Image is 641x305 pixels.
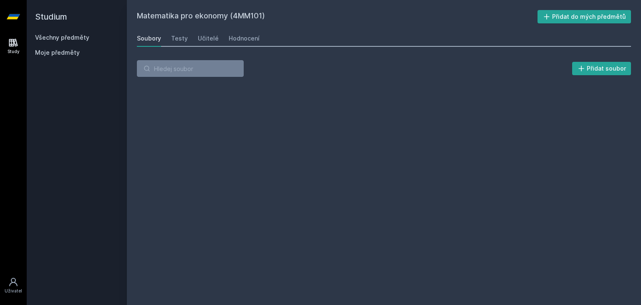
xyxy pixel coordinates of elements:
input: Hledej soubor [137,60,244,77]
div: Soubory [137,34,161,43]
div: Study [8,48,20,55]
div: Uživatel [5,288,22,294]
a: Všechny předměty [35,34,89,41]
a: Soubory [137,30,161,47]
span: Moje předměty [35,48,80,57]
div: Hodnocení [229,34,260,43]
a: Učitelé [198,30,219,47]
a: Testy [171,30,188,47]
div: Testy [171,34,188,43]
a: Hodnocení [229,30,260,47]
button: Přidat do mých předmětů [538,10,631,23]
div: Učitelé [198,34,219,43]
h2: Matematika pro ekonomy (4MM101) [137,10,538,23]
a: Uživatel [2,273,25,298]
a: Study [2,33,25,59]
button: Přidat soubor [572,62,631,75]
